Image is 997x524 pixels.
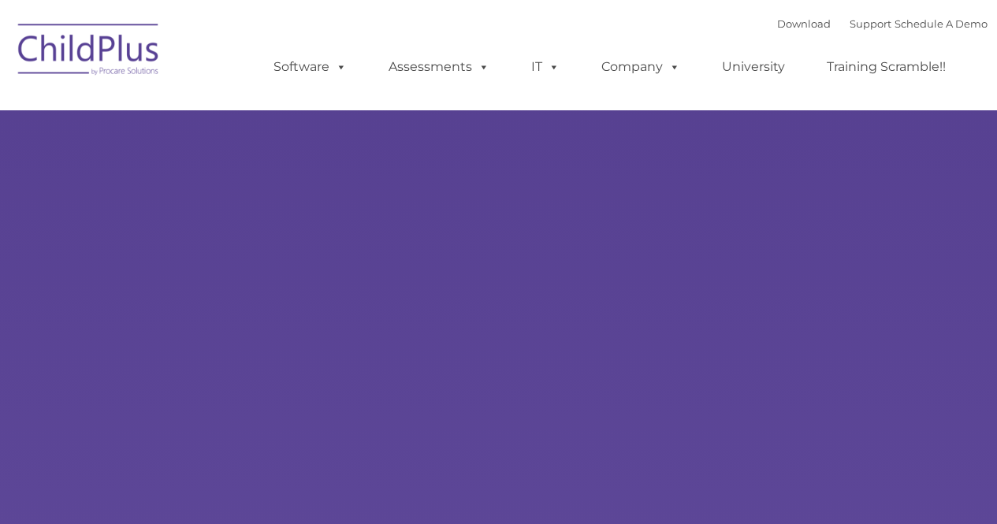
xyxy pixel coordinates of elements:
a: Schedule A Demo [895,17,988,30]
a: Company [586,51,696,83]
a: Assessments [373,51,505,83]
a: Software [258,51,363,83]
a: University [706,51,801,83]
a: IT [515,51,575,83]
a: Training Scramble!! [811,51,962,83]
img: ChildPlus by Procare Solutions [10,13,168,91]
font: | [777,17,988,30]
a: Download [777,17,831,30]
a: Support [850,17,891,30]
